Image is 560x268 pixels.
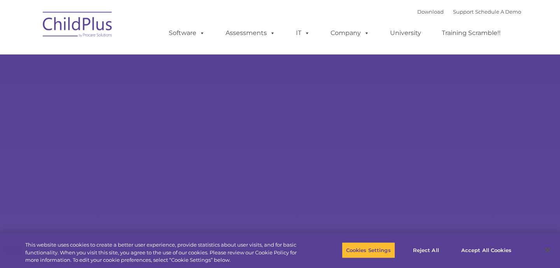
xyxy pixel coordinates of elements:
a: Schedule A Demo [475,9,521,15]
a: University [382,25,429,41]
a: Download [417,9,444,15]
a: Software [161,25,213,41]
button: Accept All Cookies [457,242,516,258]
img: ChildPlus by Procare Solutions [39,6,117,45]
a: Assessments [218,25,283,41]
button: Reject All [402,242,450,258]
div: This website uses cookies to create a better user experience, provide statistics about user visit... [25,241,308,264]
a: Company [323,25,377,41]
a: Support [453,9,474,15]
a: Training Scramble!! [434,25,508,41]
button: Close [539,242,556,259]
a: IT [288,25,318,41]
button: Cookies Settings [342,242,395,258]
font: | [417,9,521,15]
